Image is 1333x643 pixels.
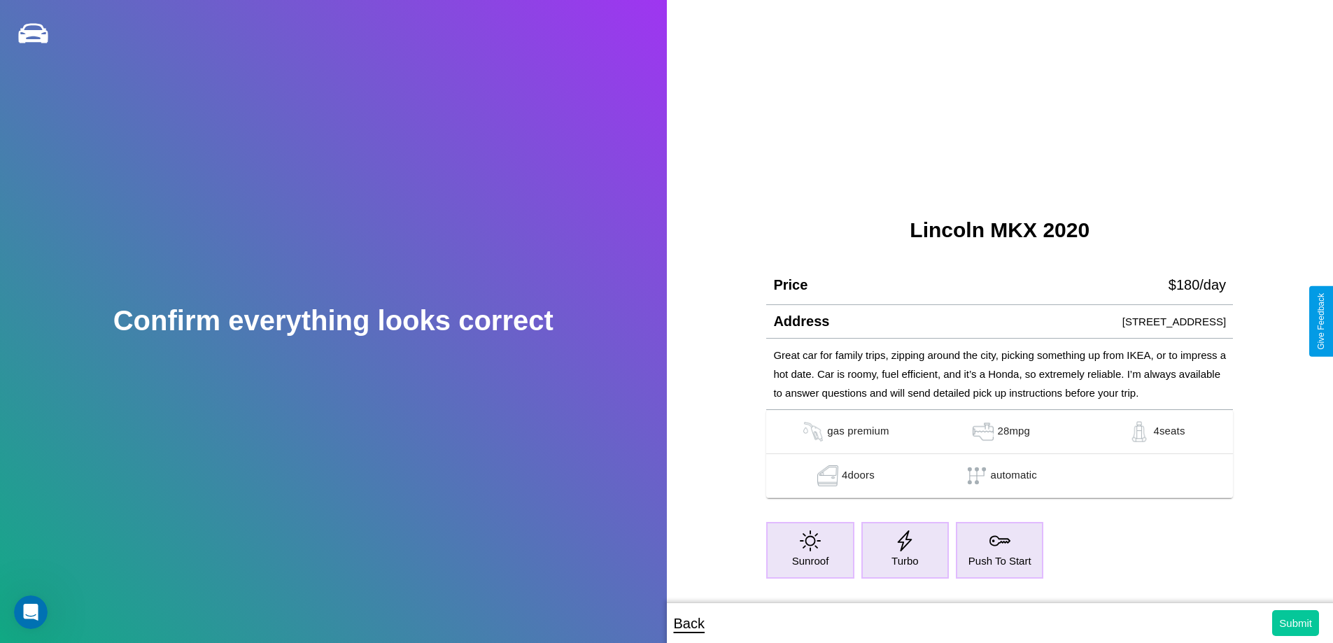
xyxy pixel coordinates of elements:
p: [STREET_ADDRESS] [1122,312,1226,331]
p: Back [674,611,705,636]
p: Push To Start [968,551,1031,570]
h2: Confirm everything looks correct [113,305,553,337]
button: Submit [1272,610,1319,636]
p: $ 180 /day [1169,272,1226,297]
p: 4 seats [1153,421,1185,442]
p: Turbo [891,551,919,570]
p: gas premium [827,421,889,442]
h3: Lincoln MKX 2020 [766,218,1233,242]
h4: Price [773,277,807,293]
img: gas [1125,421,1153,442]
p: Sunroof [792,551,829,570]
p: 4 doors [842,465,875,486]
img: gas [969,421,997,442]
img: gas [799,421,827,442]
table: simple table [766,410,1233,498]
p: 28 mpg [997,421,1030,442]
iframe: Intercom live chat [14,595,48,629]
img: gas [814,465,842,486]
div: Give Feedback [1316,293,1326,350]
p: automatic [991,465,1037,486]
h4: Address [773,313,829,330]
p: Great car for family trips, zipping around the city, picking something up from IKEA, or to impres... [773,346,1226,402]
